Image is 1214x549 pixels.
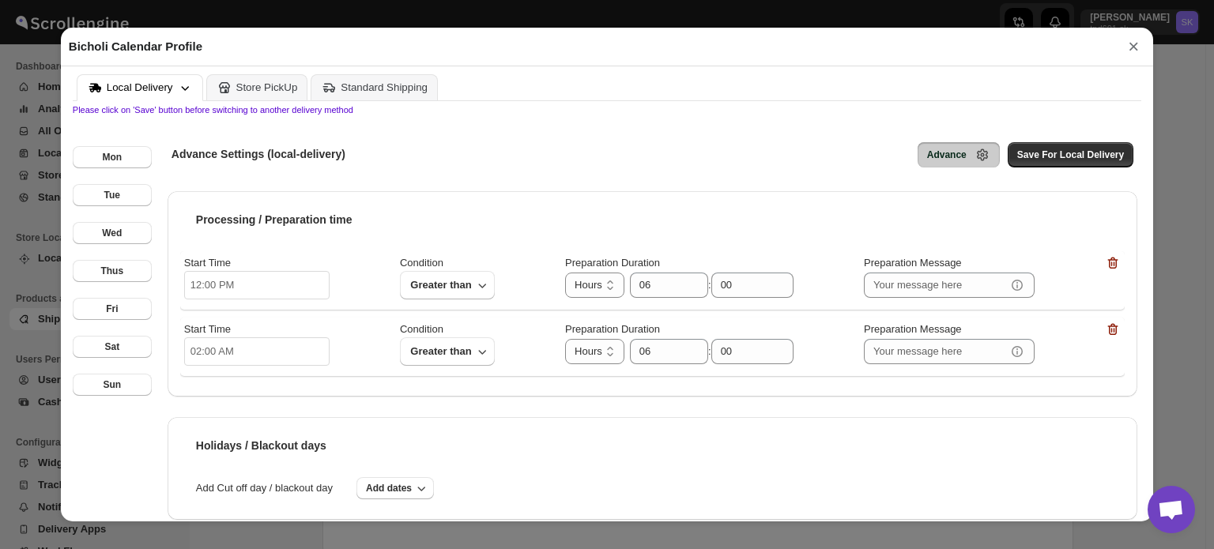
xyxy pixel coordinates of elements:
[104,189,120,201] div: Tue
[180,480,349,496] span: Add Cut off day / blackout day
[1017,149,1124,161] span: Save For Local Delivery
[104,340,119,353] div: Sat
[630,339,684,364] input: HH
[565,322,660,339] p: Preparation Duration
[73,184,152,206] button: Tue
[102,151,122,164] div: Mon
[565,255,660,273] p: Preparation Duration
[864,273,1006,298] input: Your message here
[184,255,231,271] p: Start Time
[73,336,152,358] button: Sat
[172,146,345,162] h5: Advance Settings (local-delivery)
[73,374,152,396] button: Sun
[626,273,794,298] div: :
[107,81,173,93] div: Local Delivery
[864,255,962,273] p: Preparation Message
[409,276,473,295] span: Greater than
[341,81,428,93] div: Standard Shipping
[400,323,443,337] span: Condition
[196,438,326,453] h5: Holidays / Blackout days
[73,260,152,282] button: Thus
[630,273,684,298] input: HH
[1122,36,1145,58] button: ×
[366,482,412,494] span: Add dates
[102,227,122,239] div: Wed
[73,222,152,244] button: Wed
[409,342,473,361] span: Greater than
[864,339,1006,364] input: Your message here
[400,257,443,270] span: Condition
[73,105,1141,115] p: Please click on 'Save' button before switching to another delivery method
[711,339,770,364] input: MM
[236,81,298,93] div: Store PickUp
[103,378,121,391] div: Sun
[626,339,794,364] div: :
[864,322,962,339] p: Preparation Message
[311,74,438,100] button: Standard Shipping
[927,149,967,161] div: Advance
[918,142,1000,167] button: Advance
[196,212,353,227] h5: Processing / Preparation time
[206,74,308,100] button: Store PickUp
[73,298,152,320] button: Fri
[100,265,123,277] div: Thus
[73,146,152,168] button: Mon
[1008,142,1133,167] button: Save For Local Delivery
[69,39,202,55] h2: Bicholi Calendar Profile
[106,303,118,315] div: Fri
[356,477,434,499] button: Add dates
[184,322,231,337] p: Start Time
[1148,486,1195,533] div: Open chat
[400,271,495,299] button: Greater than
[711,273,770,298] input: MM
[400,337,495,366] button: Greater than
[77,74,203,101] button: Local Delivery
